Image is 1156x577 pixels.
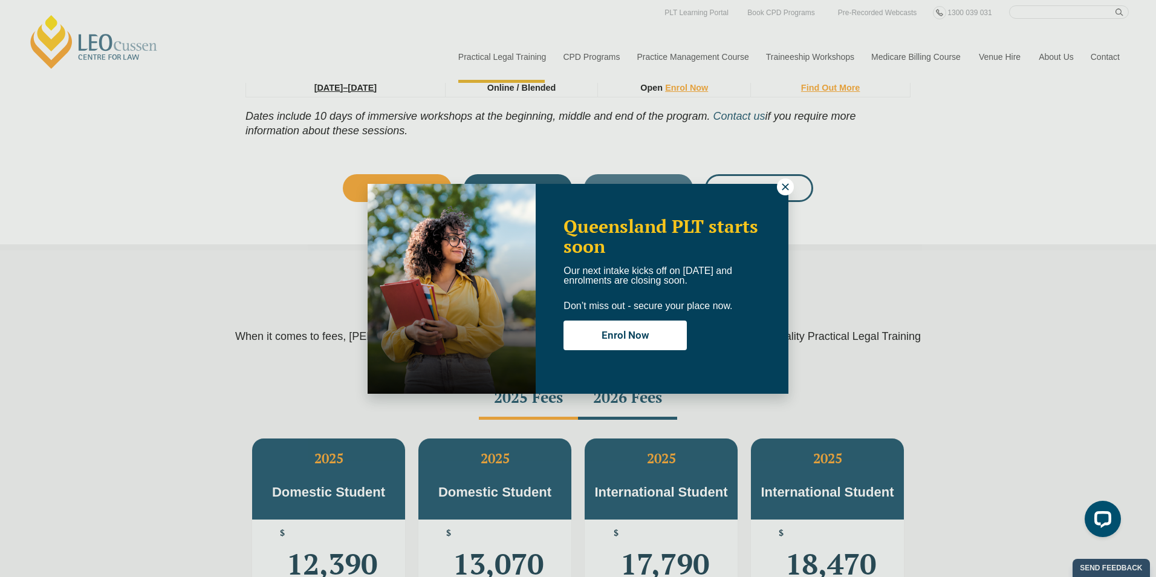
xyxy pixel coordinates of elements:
span: Don’t miss out - secure your place now. [563,301,732,311]
span: Queensland PLT starts soon [563,214,758,258]
button: Close [777,178,794,195]
img: Woman in yellow blouse holding folders looking to the right and smiling [368,184,536,394]
span: Our next intake kicks off on [DATE] and enrolments are closing soon. [563,266,732,285]
button: Enrol Now [563,321,687,350]
iframe: LiveChat chat widget [1075,496,1126,547]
